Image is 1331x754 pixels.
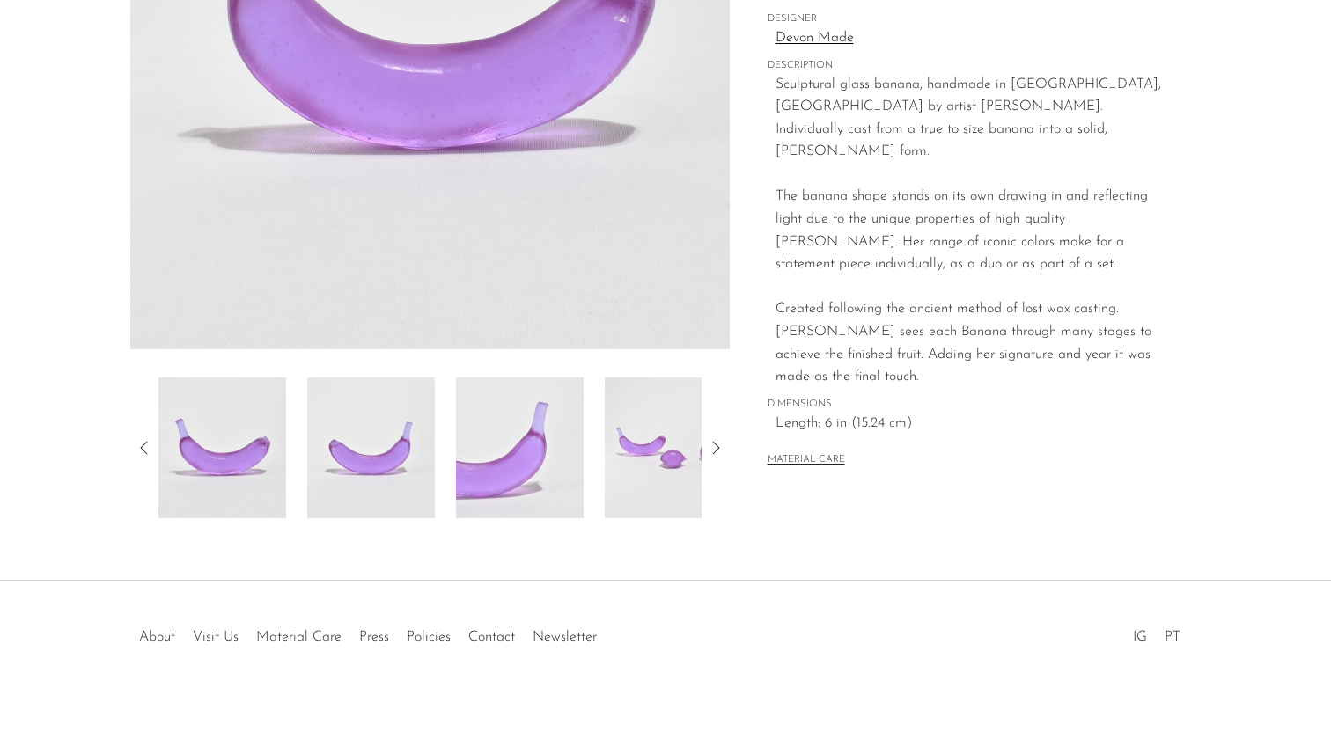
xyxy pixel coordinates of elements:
div: Created following the ancient method of lost wax casting. [PERSON_NAME] sees each Banana through ... [776,276,1164,389]
a: PT [1165,630,1180,644]
button: MATERIAL CARE [768,454,845,467]
ul: Quick links [130,616,606,649]
div: The banana shape stands on its own drawing in and reflecting light due to the unique properties o... [776,186,1164,275]
span: DESIGNER [768,11,1164,27]
a: IG [1133,630,1147,644]
a: Visit Us [193,630,239,644]
img: Glass Banana in Lilac [158,377,286,518]
a: Material Care [256,630,342,644]
a: Contact [468,630,515,644]
span: Length: 6 in (15.24 cm) [776,413,1164,436]
img: Glass Banana in Lilac [456,377,584,518]
a: Devon Made [776,27,1164,50]
a: Policies [407,630,451,644]
span: DESCRIPTION [768,58,1164,74]
div: Sculptural glass banana, handmade in [GEOGRAPHIC_DATA], [GEOGRAPHIC_DATA] by artist [PERSON_NAME]... [776,74,1164,187]
img: Glass Banana in Lilac [605,377,732,518]
a: About [139,630,175,644]
span: DIMENSIONS [768,397,1164,413]
a: Press [359,630,389,644]
img: Glass Banana in Lilac [307,377,435,518]
ul: Social Medias [1124,616,1189,649]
